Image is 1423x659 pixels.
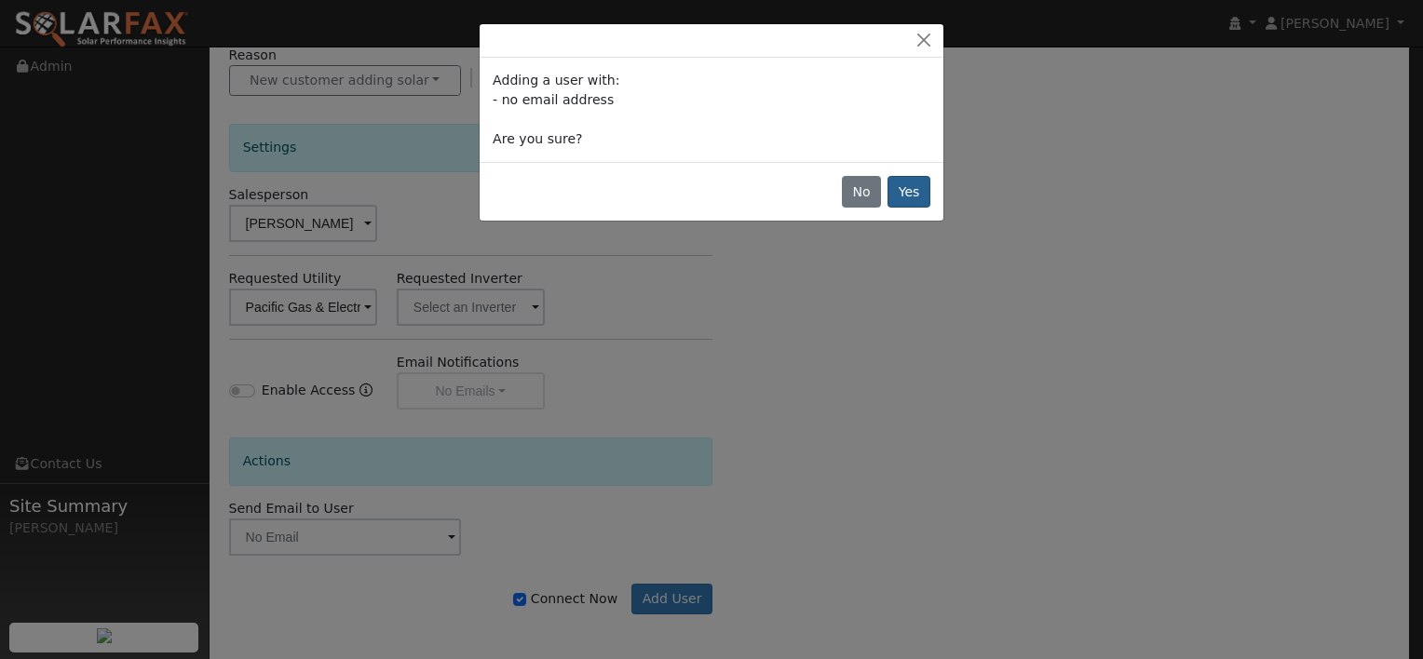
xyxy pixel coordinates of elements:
span: - no email address [493,92,614,107]
button: No [842,176,881,208]
button: Close [911,31,937,50]
span: Adding a user with: [493,73,619,87]
span: Are you sure? [493,131,582,146]
button: Yes [888,176,930,208]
